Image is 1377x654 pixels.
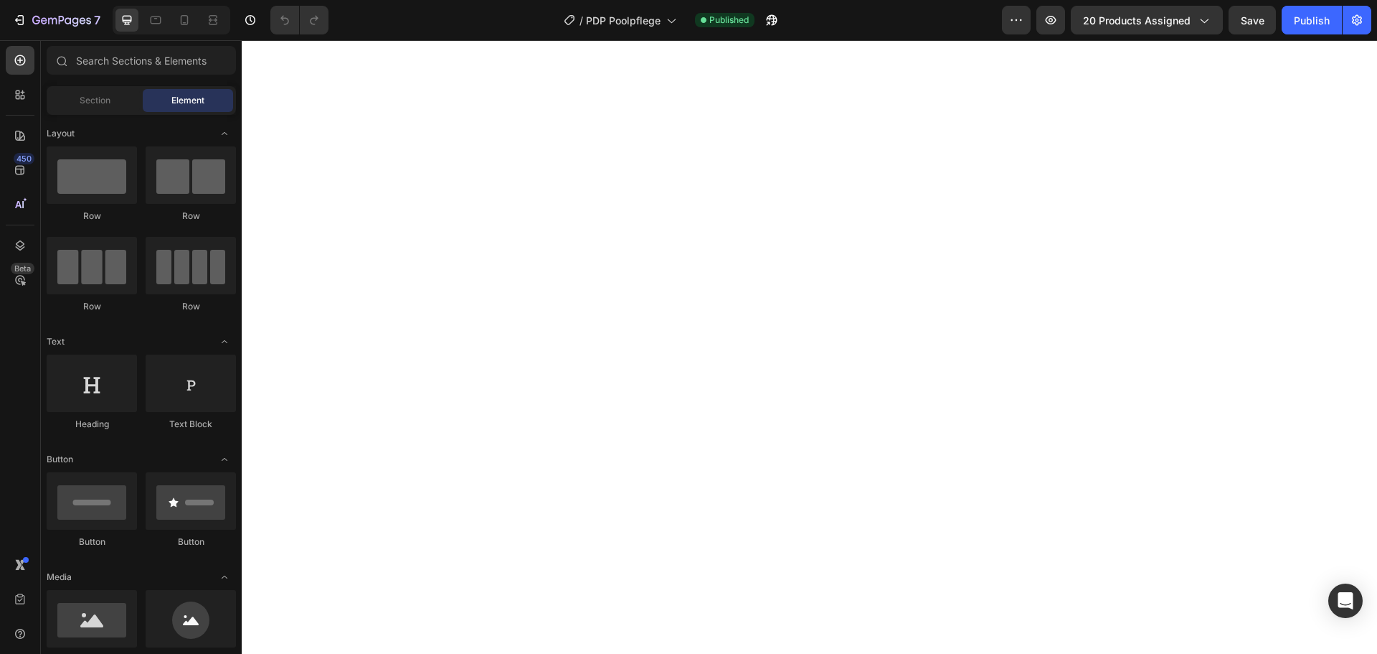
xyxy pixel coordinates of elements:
[1083,13,1191,28] span: 20 products assigned
[47,46,236,75] input: Search Sections & Elements
[586,13,661,28] span: PDP Poolpflege
[47,453,73,466] span: Button
[146,300,236,313] div: Row
[11,263,34,274] div: Beta
[47,300,137,313] div: Row
[213,122,236,145] span: Toggle open
[1229,6,1276,34] button: Save
[1294,13,1330,28] div: Publish
[1241,14,1264,27] span: Save
[146,536,236,548] div: Button
[47,536,137,548] div: Button
[14,153,34,164] div: 450
[80,94,110,107] span: Section
[1328,584,1363,618] div: Open Intercom Messenger
[47,127,75,140] span: Layout
[47,418,137,431] div: Heading
[6,6,107,34] button: 7
[213,330,236,353] span: Toggle open
[242,40,1377,654] iframe: Design area
[213,566,236,589] span: Toggle open
[1282,6,1342,34] button: Publish
[171,94,204,107] span: Element
[213,448,236,471] span: Toggle open
[47,210,137,223] div: Row
[47,335,65,348] span: Text
[146,210,236,223] div: Row
[94,11,100,29] p: 7
[709,14,749,27] span: Published
[146,418,236,431] div: Text Block
[47,571,72,584] span: Media
[1071,6,1223,34] button: 20 products assigned
[579,13,583,28] span: /
[270,6,328,34] div: Undo/Redo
